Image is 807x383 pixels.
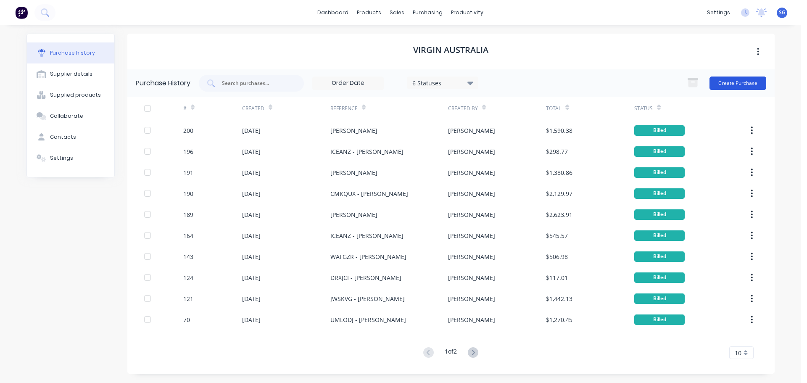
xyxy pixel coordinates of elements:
div: [DATE] [242,126,261,135]
div: Purchase history [50,49,95,57]
div: [DATE] [242,147,261,156]
div: Status [634,105,653,112]
div: ICEANZ - [PERSON_NAME] [330,231,403,240]
button: Settings [27,148,114,169]
div: $2,129.97 [546,189,572,198]
div: 191 [183,168,193,177]
div: Collaborate [50,112,83,120]
div: [PERSON_NAME] [330,126,377,135]
input: Order Date [313,77,383,90]
div: [DATE] [242,231,261,240]
div: [PERSON_NAME] [448,252,495,261]
div: Billed [634,125,685,136]
div: 143 [183,252,193,261]
div: settings [703,6,734,19]
div: Billed [634,251,685,262]
div: ICEANZ - [PERSON_NAME] [330,147,403,156]
div: Created [242,105,264,112]
div: [PERSON_NAME] [330,210,377,219]
div: 190 [183,189,193,198]
div: [DATE] [242,273,261,282]
div: [PERSON_NAME] [448,168,495,177]
div: Billed [634,167,685,178]
div: JWSKVG - [PERSON_NAME] [330,294,405,303]
div: $1,380.86 [546,168,572,177]
div: [PERSON_NAME] [448,147,495,156]
div: $506.98 [546,252,568,261]
button: Contacts [27,127,114,148]
div: DRXJCI - [PERSON_NAME] [330,273,401,282]
img: Factory [15,6,28,19]
div: Billed [634,230,685,241]
div: Billed [634,146,685,157]
div: [PERSON_NAME] [448,273,495,282]
h1: Virgin Australia [413,45,488,55]
button: Supplier details [27,63,114,85]
div: 164 [183,231,193,240]
a: dashboard [313,6,353,19]
div: purchasing [409,6,447,19]
div: [DATE] [242,210,261,219]
div: [DATE] [242,315,261,324]
div: $1,590.38 [546,126,572,135]
div: CMKQUX - [PERSON_NAME] [330,189,408,198]
div: 196 [183,147,193,156]
div: [DATE] [242,189,261,198]
div: $2,623.91 [546,210,572,219]
div: Created By [448,105,478,112]
div: Purchase History [136,78,190,88]
div: Reference [330,105,358,112]
input: Search purchases... [221,79,291,87]
div: [DATE] [242,252,261,261]
div: $117.01 [546,273,568,282]
div: Contacts [50,133,76,141]
div: [DATE] [242,294,261,303]
div: # [183,105,187,112]
button: Create Purchase [709,77,766,90]
div: [PERSON_NAME] [330,168,377,177]
div: Billed [634,272,685,283]
div: 189 [183,210,193,219]
span: SG [779,9,786,16]
div: 6 Statuses [412,78,472,87]
div: [PERSON_NAME] [448,294,495,303]
button: Collaborate [27,106,114,127]
div: [PERSON_NAME] [448,189,495,198]
div: 124 [183,273,193,282]
div: [PERSON_NAME] [448,315,495,324]
div: 70 [183,315,190,324]
div: sales [385,6,409,19]
div: WAFGZR - [PERSON_NAME] [330,252,406,261]
div: products [353,6,385,19]
div: Settings [50,154,73,162]
button: Purchase history [27,42,114,63]
div: [PERSON_NAME] [448,126,495,135]
button: Supplied products [27,85,114,106]
div: $1,270.45 [546,315,572,324]
div: Supplied products [50,91,101,99]
div: Billed [634,314,685,325]
div: $298.77 [546,147,568,156]
div: [DATE] [242,168,261,177]
div: $545.57 [546,231,568,240]
div: $1,442.13 [546,294,572,303]
div: Supplier details [50,70,92,78]
div: Total [546,105,561,112]
div: [PERSON_NAME] [448,231,495,240]
div: 121 [183,294,193,303]
div: 1 of 2 [445,347,457,359]
div: productivity [447,6,488,19]
div: Billed [634,293,685,304]
span: 10 [735,349,741,357]
div: Billed [634,209,685,220]
div: 200 [183,126,193,135]
div: UMLODJ - [PERSON_NAME] [330,315,406,324]
div: [PERSON_NAME] [448,210,495,219]
div: Billed [634,188,685,199]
